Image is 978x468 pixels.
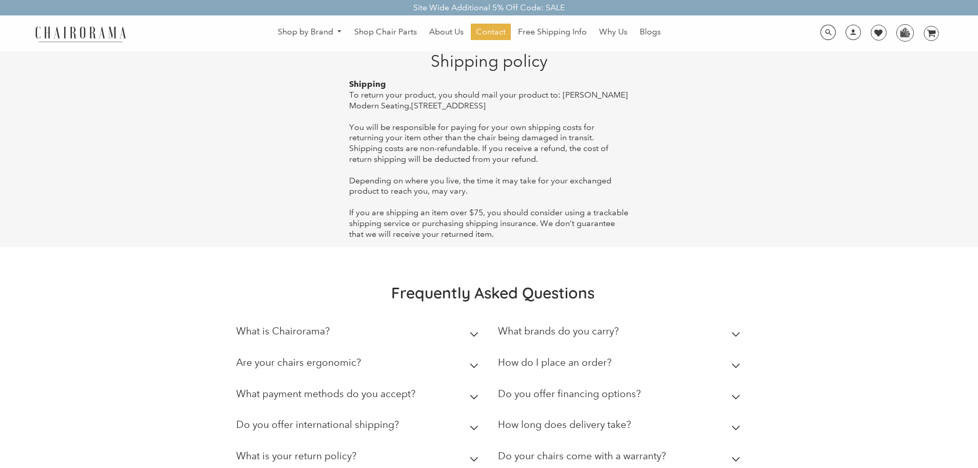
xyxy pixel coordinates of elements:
[236,318,483,349] summary: What is Chairorama?
[518,27,587,38] span: Free Shipping Info
[236,388,415,400] h2: What payment methods do you accept?
[236,357,361,368] h2: Are your chairs ergonomic?
[349,24,422,40] a: Shop Chair Parts
[236,349,483,381] summary: Are your chairs ergonomic?
[897,25,913,40] img: WhatsApp_Image_2024-07-12_at_16.23.01.webp
[354,27,417,38] span: Shop Chair Parts
[236,419,399,430] h2: Do you offer international shipping?
[498,357,611,368] h2: How do I place an order?
[273,24,348,40] a: Shop by Brand
[349,176,611,196] span: Depending on where you live, the time it may take for your exchanged product to reach you, may vary.
[498,388,641,400] h2: Do you offer financing options?
[498,419,631,430] h2: How long does delivery take?
[349,208,628,239] span: If you are shipping an item over $75, you should consider using a trackable shipping service or p...
[640,27,661,38] span: Blogs
[498,381,744,412] summary: Do you offer financing options?
[236,283,750,303] h2: Frequently Asked Questions
[236,381,483,412] summary: What payment methods do you accept?
[236,450,356,462] h2: What is your return policy?
[349,90,628,110] span: To return your product, you should mail your product to: [PERSON_NAME] Modern Seating,[STREET_ADD...
[29,25,132,43] img: chairorama
[176,24,763,43] nav: DesktopNavigation
[236,411,483,443] summary: Do you offer international shipping?
[599,27,627,38] span: Why Us
[498,411,744,443] summary: How long does delivery take?
[476,27,506,38] span: Contact
[498,349,744,381] summary: How do I place an order?
[498,318,744,349] summary: What brands do you carry?
[471,24,511,40] a: Contact
[594,24,632,40] a: Why Us
[349,79,386,89] strong: Shipping
[424,24,469,40] a: About Us
[349,122,608,164] span: You will be responsible for paying for your own shipping costs for returning your item other than...
[349,51,629,71] h1: Shipping policy
[498,325,619,337] h2: What brands do you carry?
[513,24,592,40] a: Free Shipping Info
[498,450,666,462] h2: Do your chairs come with a warranty?
[635,24,666,40] a: Blogs
[429,27,464,38] span: About Us
[236,325,330,337] h2: What is Chairorama?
